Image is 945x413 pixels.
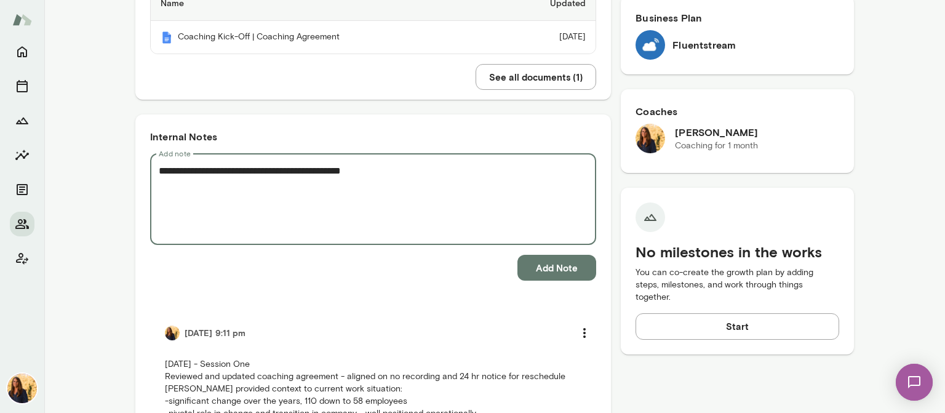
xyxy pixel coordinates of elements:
p: Coaching for 1 month [675,140,758,152]
button: more [572,320,597,346]
button: Documents [10,177,34,202]
h6: [DATE] 9:11 pm [185,327,245,339]
label: Add note [159,148,191,159]
button: See all documents (1) [476,64,596,90]
h5: No milestones in the works [636,242,839,262]
p: You can co-create the growth plan by adding steps, milestones, and work through things together. [636,267,839,303]
img: Mento [12,8,32,31]
td: [DATE] [499,21,596,54]
img: Sheri DeMario [636,124,665,153]
button: Home [10,39,34,64]
button: Insights [10,143,34,167]
h6: Business Plan [636,10,839,25]
img: Mento [161,31,173,44]
button: Sessions [10,74,34,98]
button: Growth Plan [10,108,34,133]
h6: Internal Notes [150,129,596,144]
h6: Fluentstream [672,38,736,52]
img: Sheri DeMario [7,374,37,403]
h6: [PERSON_NAME] [675,125,758,140]
button: Add Note [517,255,596,281]
h6: Coaches [636,104,839,119]
button: Client app [10,246,34,271]
th: Coaching Kick-Off | Coaching Agreement [151,21,499,54]
button: Start [636,313,839,339]
img: Sheri DeMario [165,326,180,340]
button: Members [10,212,34,236]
